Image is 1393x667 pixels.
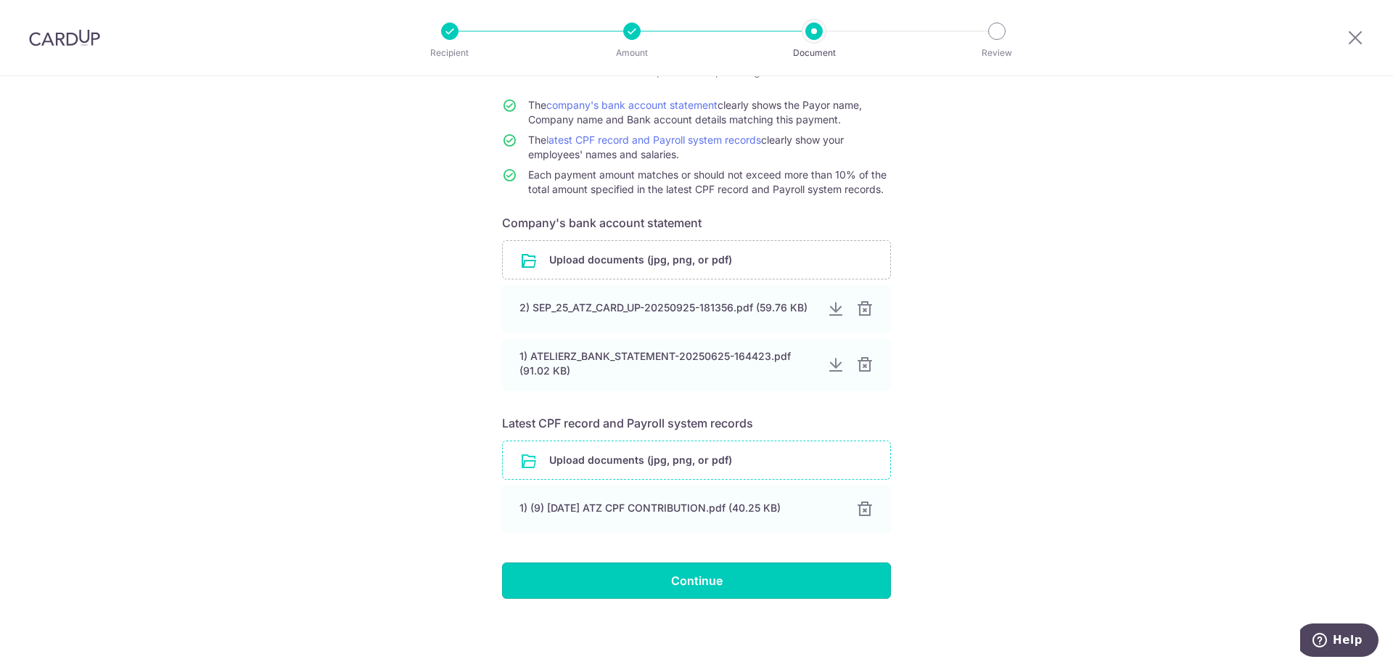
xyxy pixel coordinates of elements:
h6: Company's bank account statement [502,214,891,232]
iframe: Opens a widget where you can find more information [1300,623,1378,660]
div: 1) (9) [DATE] ATZ CPF CONTRIBUTION.pdf (40.25 KB) [519,501,839,515]
p: Review [943,46,1051,60]
img: CardUp [29,29,100,46]
div: Upload documents (jpg, png, or pdf) [502,441,891,480]
p: Amount [578,46,686,60]
span: Each payment amount matches or should not exceed more than 10% of the total amount specified in t... [528,168,887,195]
input: Continue [502,562,891,599]
a: latest CPF record and Payroll system records [546,134,761,146]
span: The clearly show your employees' names and salaries. [528,134,844,160]
a: company's bank account statement [546,99,718,111]
div: Upload documents (jpg, png, or pdf) [502,240,891,279]
p: Recipient [396,46,504,60]
span: The clearly shows the Payor name, Company name and Bank account details matching this payment. [528,99,862,126]
div: 2) SEP_25_ATZ_CARD_UP-20250925-181356.pdf (59.76 KB) [519,300,815,315]
p: Document [760,46,868,60]
h6: Latest CPF record and Payroll system records [502,414,891,432]
div: 1) ATELIERZ_BANK_STATEMENT-20250625-164423.pdf (91.02 KB) [519,349,815,378]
